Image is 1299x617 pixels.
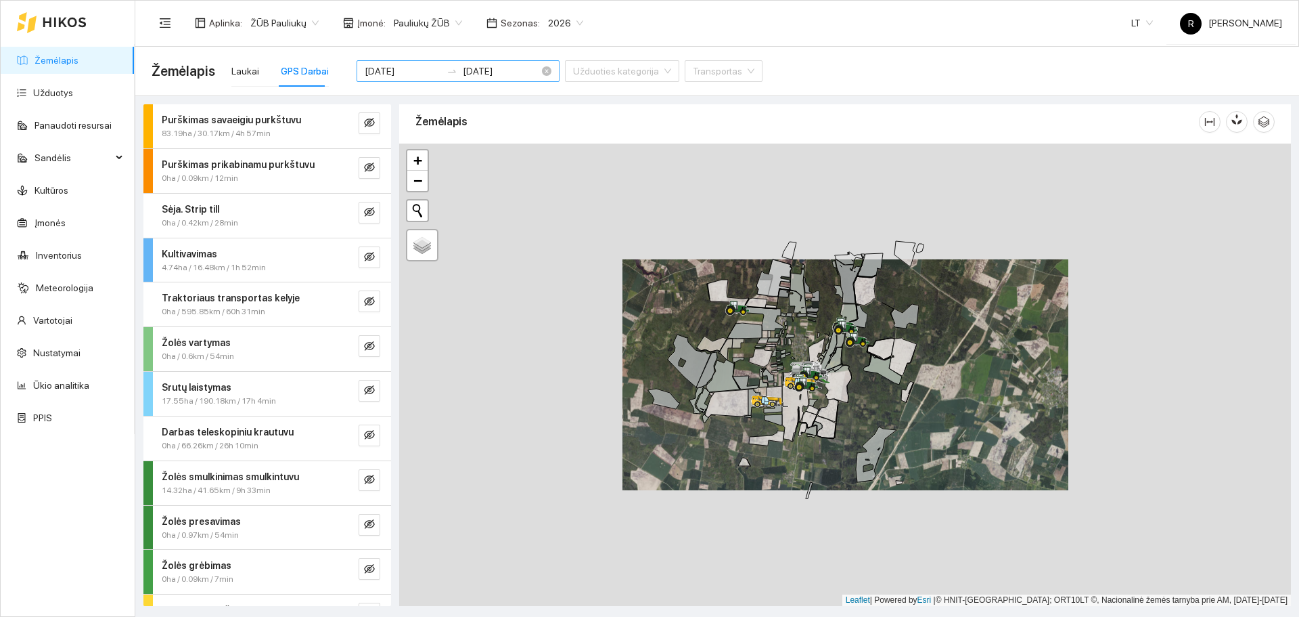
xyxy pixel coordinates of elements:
button: eye-invisible [359,469,380,491]
input: Pradžios data [365,64,441,79]
button: eye-invisible [359,247,380,268]
strong: Žolės grėbimas [162,560,231,571]
button: eye-invisible [359,380,380,402]
span: Aplinka : [209,16,242,30]
button: menu-fold [152,9,179,37]
span: | [934,595,936,605]
span: layout [195,18,206,28]
span: Įmonė : [357,16,386,30]
strong: Traktoriaus transportas kelyje [162,293,300,303]
a: Panaudoti resursai [35,120,112,131]
span: eye-invisible [364,519,375,532]
span: shop [343,18,354,28]
span: eye-invisible [364,296,375,309]
div: Traktoriaus transportas kelyje0ha / 595.85km / 60h 31mineye-invisible [143,282,391,326]
a: Layers [407,230,437,260]
div: Purškimas savaeigiu purkštuvu83.19ha / 30.17km / 4h 57mineye-invisible [143,104,391,148]
span: close-circle [542,66,551,76]
span: 0ha / 595.85km / 60h 31min [162,305,265,318]
div: Laukai [231,64,259,79]
span: [PERSON_NAME] [1180,18,1282,28]
div: Žolės smulkinimas smulkintuvu14.32ha / 41.65km / 9h 33mineye-invisible [143,461,391,505]
span: column-width [1200,116,1220,127]
div: Sėja. Strip till0ha / 0.42km / 28mineye-invisible [143,194,391,238]
button: eye-invisible [359,425,380,446]
div: Kultivavimas4.74ha / 16.48km / 1h 52mineye-invisible [143,238,391,282]
strong: Žolės smulkinimas smulkintuvu [162,471,299,482]
a: Leaflet [846,595,870,605]
span: eye-invisible [364,251,375,264]
div: Darbas teleskopiniu krautuvu0ha / 66.26km / 26h 10mineye-invisible [143,417,391,461]
div: Srutų laistymas17.55ha / 190.18km / 17h 4mineye-invisible [143,372,391,416]
span: 0ha / 0.42km / 28min [162,217,238,230]
strong: Purškimas savaeigiu purkštuvu [162,114,301,125]
span: + [413,152,422,169]
span: eye-invisible [364,207,375,219]
span: 0ha / 66.26km / 26h 10min [162,440,258,452]
span: eye-invisible [364,341,375,354]
span: 0ha / 0.97km / 54min [162,529,239,542]
span: 0ha / 0.09km / 7min [162,573,233,586]
span: eye-invisible [364,474,375,487]
strong: Darbas teleskopiniu krautuvu [162,427,294,438]
a: Zoom out [407,171,428,191]
span: eye-invisible [364,385,375,398]
a: Esri [917,595,932,605]
span: to [447,66,457,77]
span: 4.74ha / 16.48km / 1h 52min [162,261,266,274]
a: Ūkio analitika [33,380,89,391]
button: eye-invisible [359,558,380,580]
span: 0ha / 0.6km / 54min [162,350,234,363]
span: Sezonas : [501,16,540,30]
span: Sandėlis [35,144,112,171]
span: swap-right [447,66,457,77]
span: LT [1131,13,1153,33]
span: 83.19ha / 30.17km / 4h 57min [162,127,271,140]
button: eye-invisible [359,157,380,179]
div: Žolės presavimas0ha / 0.97km / 54mineye-invisible [143,506,391,550]
a: Įmonės [35,217,66,228]
div: Žemėlapis [415,102,1199,141]
span: eye-invisible [364,162,375,175]
strong: Srutų laistymas [162,382,231,393]
div: Purškimas prikabinamu purkštuvu0ha / 0.09km / 12mineye-invisible [143,149,391,193]
a: Inventorius [36,250,82,261]
strong: Purškimas prikabinamu purkštuvu [162,159,315,170]
a: Nustatymai [33,347,81,358]
span: 2026 [548,13,583,33]
strong: Žolės presavimas [162,516,241,527]
button: eye-invisible [359,335,380,357]
span: − [413,172,422,189]
span: 0ha / 0.09km / 12min [162,172,238,185]
span: 17.55ha / 190.18km / 17h 4min [162,395,276,408]
div: | Powered by © HNIT-[GEOGRAPHIC_DATA]; ORT10LT ©, Nacionalinė žemės tarnyba prie AM, [DATE]-[DATE] [842,595,1291,606]
button: column-width [1199,111,1221,133]
div: Žolės vartymas0ha / 0.6km / 54mineye-invisible [143,327,391,371]
span: menu-fold [159,17,171,29]
div: GPS Darbai [281,64,329,79]
strong: Žolės vartymas [162,337,231,348]
a: Užduotys [33,87,73,98]
span: R [1188,13,1194,35]
button: eye-invisible [359,112,380,134]
a: Zoom in [407,150,428,171]
a: Kultūros [35,185,68,196]
input: Pabaigos data [463,64,539,79]
a: Žemėlapis [35,55,78,66]
span: calendar [486,18,497,28]
span: Žemėlapis [152,60,215,82]
span: eye-invisible [364,563,375,576]
button: eye-invisible [359,202,380,224]
span: eye-invisible [364,429,375,442]
strong: Mineralinių trąšų barstymas [162,605,286,616]
a: Vartotojai [33,315,72,326]
strong: Kultivavimas [162,249,217,259]
a: PPIS [33,412,52,423]
span: ŽŪB Pauliukų [250,13,319,33]
button: eye-invisible [359,291,380,312]
button: eye-invisible [359,514,380,536]
div: Žolės grėbimas0ha / 0.09km / 7mineye-invisible [143,550,391,594]
span: eye-invisible [364,117,375,130]
span: 14.32ha / 41.65km / 9h 33min [162,484,271,497]
strong: Sėja. Strip till [162,204,219,215]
